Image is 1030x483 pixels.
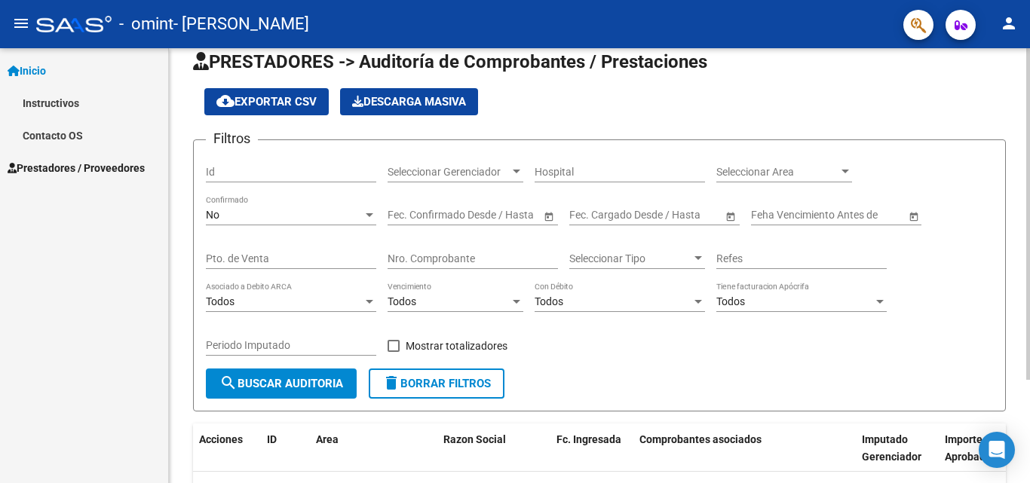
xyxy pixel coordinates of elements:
[206,128,258,149] h3: Filtros
[204,88,329,115] button: Exportar CSV
[945,433,992,463] span: Importe Aprobado
[216,95,317,109] span: Exportar CSV
[569,252,691,265] span: Seleccionar Tipo
[569,209,624,222] input: Fecha inicio
[267,433,277,445] span: ID
[12,14,30,32] mat-icon: menu
[216,92,235,110] mat-icon: cloud_download
[388,209,443,222] input: Fecha inicio
[639,433,762,445] span: Comprobantes asociados
[388,166,510,179] span: Seleccionar Gerenciador
[443,433,506,445] span: Razon Social
[8,63,46,79] span: Inicio
[382,374,400,392] mat-icon: delete
[406,337,507,355] span: Mostrar totalizadores
[382,377,491,390] span: Borrar Filtros
[219,374,238,392] mat-icon: search
[388,295,416,307] span: Todos
[369,368,504,399] button: Borrar Filtros
[722,208,738,224] button: Open calendar
[535,295,563,307] span: Todos
[340,88,478,115] app-download-masive: Descarga masiva de comprobantes (adjuntos)
[206,295,235,307] span: Todos
[119,8,173,41] span: - omint
[455,209,529,222] input: Fecha fin
[199,433,243,445] span: Acciones
[637,209,711,222] input: Fecha fin
[1000,14,1018,32] mat-icon: person
[862,433,921,463] span: Imputado Gerenciador
[979,432,1015,468] div: Open Intercom Messenger
[219,377,343,390] span: Buscar Auditoria
[556,433,621,445] span: Fc. Ingresada
[340,88,478,115] button: Descarga Masiva
[206,368,357,399] button: Buscar Auditoria
[206,209,219,221] span: No
[193,51,707,72] span: PRESTADORES -> Auditoría de Comprobantes / Prestaciones
[541,208,556,224] button: Open calendar
[716,166,838,179] span: Seleccionar Area
[8,160,145,176] span: Prestadores / Proveedores
[316,433,339,445] span: Area
[906,208,921,224] button: Open calendar
[173,8,309,41] span: - [PERSON_NAME]
[352,95,466,109] span: Descarga Masiva
[716,295,745,307] span: Todos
